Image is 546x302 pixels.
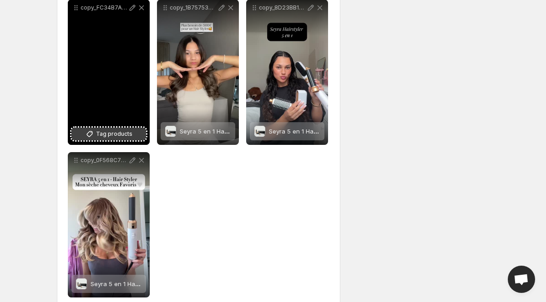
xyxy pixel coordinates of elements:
div: copy_0F568C78-1B20-4DA8-B31D-11B96B9826B4Seyra 5 en 1 Hair Styler - Sèche CheveuxSeyra 5 en 1 Hai... [68,152,150,297]
p: copy_0F568C78-1B20-4DA8-B31D-11B96B9826B4 [81,157,128,164]
span: Seyra 5 en 1 Hair Styler - Sèche Cheveux [91,280,208,287]
span: Seyra 5 en 1 Hair Styler - Sèche Cheveux [269,128,387,135]
img: Seyra 5 en 1 Hair Styler - Sèche Cheveux [254,126,265,137]
p: copy_8D23BB13-2138-4DC3-8022-1F09C50884C6 [259,4,306,11]
p: copy_FC34B7A7-9074-4B77-AB1E-7F0B72866DC2 [81,4,128,11]
button: Tag products [71,128,146,140]
span: Tag products [96,129,132,139]
img: Seyra 5 en 1 Hair Styler - Sèche Cheveux [76,278,87,289]
a: Open chat [508,266,535,293]
span: Seyra 5 en 1 Hair Styler - Sèche Cheveux [180,128,298,135]
img: Seyra 5 en 1 Hair Styler - Sèche Cheveux [165,126,176,137]
p: copy_1B75753C-EBF6-4681-AFBC-717C80721E20 [170,4,217,11]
